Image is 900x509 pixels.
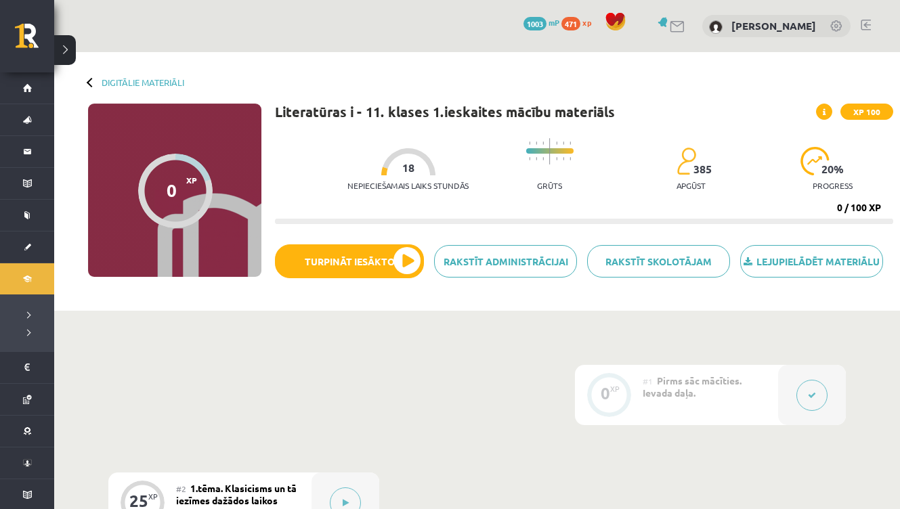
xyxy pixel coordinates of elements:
[542,141,544,145] img: icon-short-line-57e1e144782c952c97e751825c79c345078a6d821885a25fce030b3d8c18986b.svg
[556,141,557,145] img: icon-short-line-57e1e144782c952c97e751825c79c345078a6d821885a25fce030b3d8c18986b.svg
[709,20,723,34] img: Adelina Lačinova
[677,147,696,175] img: students-c634bb4e5e11cddfef0936a35e636f08e4e9abd3cc4e673bd6f9a4125e45ecb1.svg
[582,17,591,28] span: xp
[536,141,537,145] img: icon-short-line-57e1e144782c952c97e751825c79c345078a6d821885a25fce030b3d8c18986b.svg
[347,181,469,190] p: Nepieciešamais laiks stundās
[740,245,883,278] a: Lejupielādēt materiālu
[129,495,148,507] div: 25
[813,181,853,190] p: progress
[643,374,742,399] span: Pirms sāc mācīties. Ievada daļa.
[549,138,551,164] img: icon-long-line-d9ea69661e0d244f92f715978eff75569469978d946b2353a9bb055b3ed8787d.svg
[402,162,414,174] span: 18
[536,157,537,160] img: icon-short-line-57e1e144782c952c97e751825c79c345078a6d821885a25fce030b3d8c18986b.svg
[561,17,580,30] span: 471
[556,157,557,160] img: icon-short-line-57e1e144782c952c97e751825c79c345078a6d821885a25fce030b3d8c18986b.svg
[563,141,564,145] img: icon-short-line-57e1e144782c952c97e751825c79c345078a6d821885a25fce030b3d8c18986b.svg
[800,147,830,175] img: icon-progress-161ccf0a02000e728c5f80fcf4c31c7af3da0e1684b2b1d7c360e028c24a22f1.svg
[549,17,559,28] span: mP
[523,17,547,30] span: 1003
[570,157,571,160] img: icon-short-line-57e1e144782c952c97e751825c79c345078a6d821885a25fce030b3d8c18986b.svg
[677,181,706,190] p: apgūst
[610,385,620,393] div: XP
[523,17,559,28] a: 1003 mP
[643,376,653,386] span: #1
[563,157,564,160] img: icon-short-line-57e1e144782c952c97e751825c79c345078a6d821885a25fce030b3d8c18986b.svg
[186,175,197,185] span: XP
[275,104,615,120] h1: Literatūras i - 11. klases 1.ieskaites mācību materiāls
[15,24,54,58] a: Rīgas 1. Tālmācības vidusskola
[840,104,893,120] span: XP 100
[570,141,571,145] img: icon-short-line-57e1e144782c952c97e751825c79c345078a6d821885a25fce030b3d8c18986b.svg
[529,141,530,145] img: icon-short-line-57e1e144782c952c97e751825c79c345078a6d821885a25fce030b3d8c18986b.svg
[176,483,186,494] span: #2
[167,180,177,200] div: 0
[731,19,816,32] a: [PERSON_NAME]
[561,17,598,28] a: 471 xp
[821,163,844,175] span: 20 %
[601,387,610,399] div: 0
[434,245,577,278] a: Rakstīt administrācijai
[537,181,562,190] p: Grūts
[529,157,530,160] img: icon-short-line-57e1e144782c952c97e751825c79c345078a6d821885a25fce030b3d8c18986b.svg
[693,163,712,175] span: 385
[542,157,544,160] img: icon-short-line-57e1e144782c952c97e751825c79c345078a6d821885a25fce030b3d8c18986b.svg
[587,245,730,278] a: Rakstīt skolotājam
[275,244,424,278] button: Turpināt iesākto
[176,482,297,506] span: 1.tēma. Klasicisms un tā iezīmes dažādos laikos
[102,77,184,87] a: Digitālie materiāli
[148,493,158,500] div: XP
